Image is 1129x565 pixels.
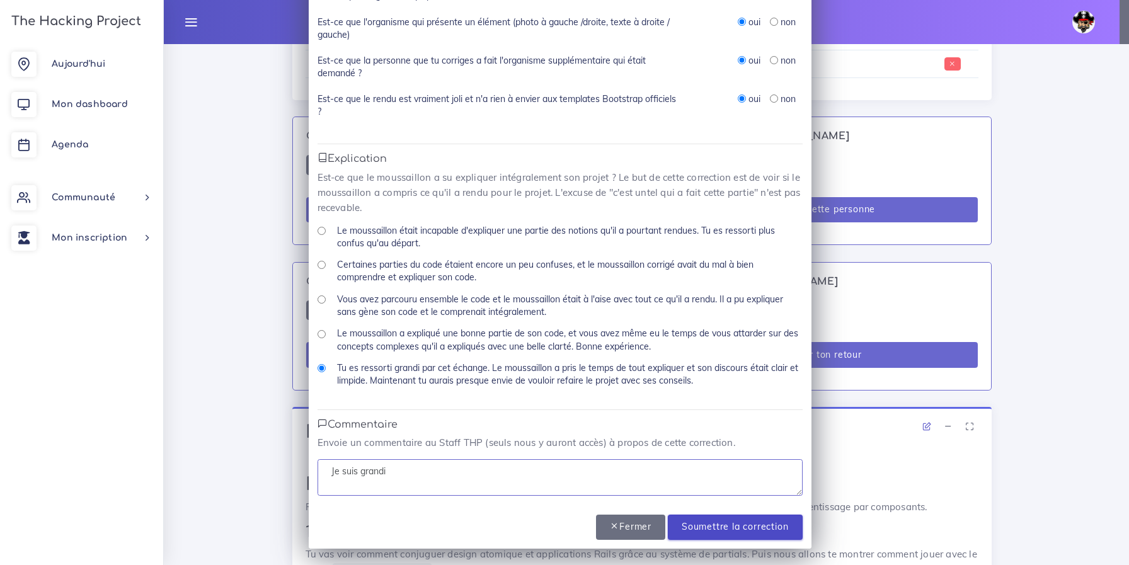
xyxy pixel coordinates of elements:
label: Est-ce que l'organisme qui présente un élément (photo à gauche /droite, texte à droite / gauche) [318,16,677,42]
input: Soumettre la correction [668,515,802,540]
label: non [781,54,796,67]
label: Est-ce que le rendu est vraiment joli et n'a rien à envier aux templates Bootstrap officiels ? [318,93,677,118]
label: oui [748,54,760,67]
label: oui [748,93,760,105]
label: Le moussaillon était incapable d'expliquer une partie des notions qu'il a pourtant rendues. Tu es... [337,224,803,250]
h5: Commentaire [318,419,803,431]
label: Tu es ressorti grandi par cet échange. Le moussaillon a pris le temps de tout expliquer et son di... [337,362,803,387]
label: Certaines parties du code étaient encore un peu confuses, et le moussaillon corrigé avait du mal ... [337,258,803,284]
p: Est-ce que le moussaillon a su expliquer intégralement son projet ? Le but de cette correction es... [318,170,803,215]
label: Est-ce que la personne que tu corriges a fait l'organisme supplémentaire qui était demandé ? [318,54,677,80]
button: Fermer [596,515,665,540]
h5: Explication [318,153,803,165]
label: non [781,93,796,105]
label: oui [748,16,760,28]
label: Vous avez parcouru ensemble le code et le moussaillon était à l'aise avec tout ce qu'il a rendu. ... [337,293,803,319]
label: non [781,16,796,28]
p: Envoie un commentaire au Staff THP (seuls nous y auront accès) à propos de cette correction. [318,435,803,450]
label: Le moussaillon a expliqué une bonne partie de son code, et vous avez même eu le temps de vous att... [337,327,803,353]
